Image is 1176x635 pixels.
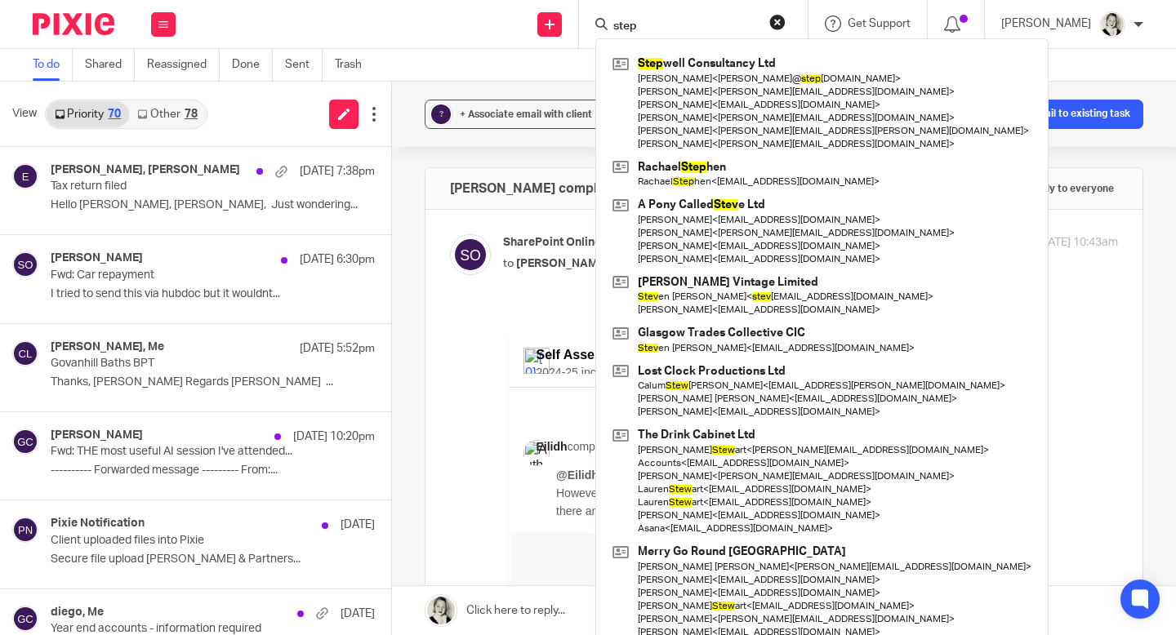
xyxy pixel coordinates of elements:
[20,357,227,369] a: Why am I receiving this notification from Office?
[20,132,47,158] img: Author
[769,14,786,30] button: Clear
[20,410,126,424] a: Privacy Statement
[51,180,310,193] p: Tax return filed
[12,163,38,189] img: svg%3E
[1003,176,1118,201] label: Reply to everyone
[53,161,501,210] span: do you know what the items are in Yellow? I can see the other dividends in xero. However I can't ...
[33,132,214,145] span: completed a task you created​
[341,606,375,622] p: [DATE]
[20,40,47,66] img: {0} Icon
[85,49,135,81] a: Shared
[232,49,273,81] a: Done
[981,100,1143,129] button: Add email to existing task
[33,49,73,81] a: To do
[612,20,759,34] input: Search
[47,101,129,127] a: Priority70
[341,517,375,533] p: [DATE]
[12,340,38,366] img: svg%3E
[199,295,336,331] a: Go to comment
[450,180,898,197] h4: [PERSON_NAME] completed a task you created​ in "Self Assessment 2024-25 - info for Fearless Finan...
[12,105,37,122] span: View
[12,251,38,278] img: svg%3E
[51,445,310,459] p: Fwd: THE most useful AI session I've attended...
[108,109,121,120] div: 70
[300,340,375,357] p: [DATE] 5:52pm
[51,517,145,531] h4: Pixie Notification
[147,49,220,81] a: Reassigned
[33,132,65,145] span: Eilidh
[129,101,205,127] a: Other78
[51,429,143,442] h4: [PERSON_NAME]
[12,429,38,455] img: svg%3E
[33,13,114,35] img: Pixie
[51,287,375,301] p: I tried to send this via hubdoc but it wouldnt...
[503,258,514,269] span: to
[293,429,375,445] p: [DATE] 10:20pm
[53,161,96,174] span: @Eilidh
[516,258,608,269] span: [PERSON_NAME]
[51,251,143,265] h4: [PERSON_NAME]
[335,49,374,81] a: Trash
[251,247,301,260] span: £4,781.01
[1036,234,1118,251] p: [DATE] 10:43am
[33,55,516,66] p: 2024-25 income
[285,49,323,81] a: Sent
[12,517,38,543] img: svg%3E
[51,534,310,548] p: Client uploaded files into Pixie
[51,553,375,566] p: Secure file upload [PERSON_NAME] & Partners...
[431,104,451,124] div: ?
[258,100,278,119] img: Comment Icon
[20,429,516,460] p: This email is generated through Fearless Financials Ltd's use of Microsoft 365 and may contain co...
[1001,16,1091,32] p: [PERSON_NAME]
[450,234,491,275] img: svg%3E
[848,18,911,29] span: Get Support
[51,357,310,371] p: Govanhill Baths BPT
[185,109,198,120] div: 78
[51,375,375,389] p: Thanks, [PERSON_NAME] Regards [PERSON_NAME] ...
[33,40,516,55] a: Self Assessment 2024-25 - info for Fearless Financials.xlsx
[12,606,38,632] img: svg%3E
[1099,11,1125,38] img: DA590EE6-2184-4DF2-A25D-D99FB904303F_1_201_a.jpeg
[51,198,375,212] p: Hello [PERSON_NAME], [PERSON_NAME], Just wondering...
[300,163,375,180] p: [DATE] 7:38pm
[51,340,164,354] h4: [PERSON_NAME], Me
[234,247,251,260] span: E4:
[503,237,601,248] span: SharePoint Online
[51,606,104,619] h4: diego, Me
[460,109,592,119] span: + Associate email with client
[425,100,604,129] button: ? + Associate email with client
[51,464,375,477] p: ---------- Forwarded message --------- From:...
[300,251,375,268] p: [DATE] 6:30pm
[51,163,240,177] h4: [PERSON_NAME], [PERSON_NAME]
[51,269,310,282] p: Fwd: Car repayment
